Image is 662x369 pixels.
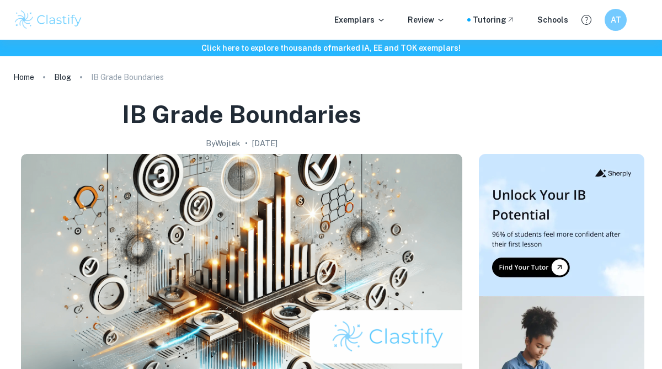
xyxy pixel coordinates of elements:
h6: Click here to explore thousands of marked IA, EE and TOK exemplars ! [2,42,660,54]
h2: [DATE] [252,137,277,149]
h1: IB Grade Boundaries [122,98,361,131]
a: Schools [537,14,568,26]
a: Tutoring [473,14,515,26]
h2: By Wojtek [206,137,241,149]
a: Blog [54,69,71,85]
a: Home [13,69,34,85]
button: Help and Feedback [577,10,596,29]
p: • [245,137,248,149]
p: Exemplars [334,14,386,26]
p: IB Grade Boundaries [91,71,164,83]
h6: AT [610,14,622,26]
img: Clastify logo [13,9,83,31]
button: AT [605,9,627,31]
p: Review [408,14,445,26]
